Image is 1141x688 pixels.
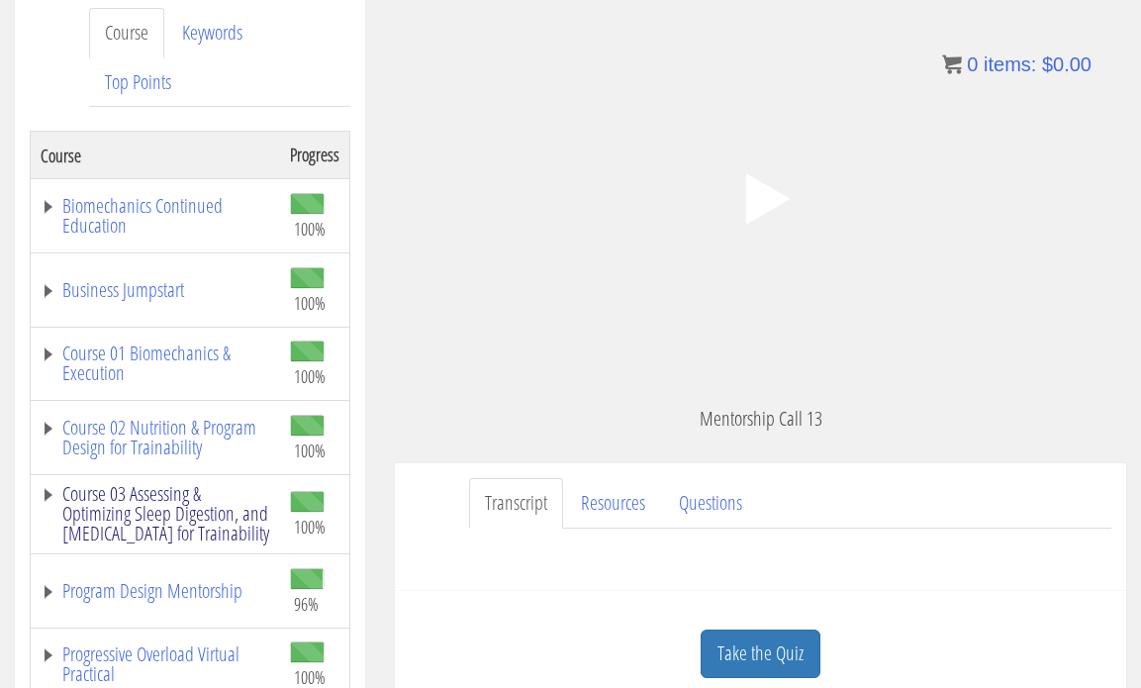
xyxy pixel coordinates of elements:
[294,218,326,240] span: 100%
[166,8,258,58] a: Keywords
[41,484,270,543] a: Course 03 Assessing & Optimizing Sleep Digestion, and [MEDICAL_DATA] for Trainability
[395,404,1126,434] p: Mentorship Call 13
[469,478,563,529] a: Transcript
[280,132,350,179] th: Progress
[89,57,187,108] a: Top Points
[294,292,326,314] span: 100%
[565,478,661,529] a: Resources
[294,593,319,615] span: 96%
[41,280,270,300] a: Business Jumpstart
[41,581,270,601] a: Program Design Mentorship
[41,418,270,457] a: Course 02 Nutrition & Program Design for Trainability
[967,53,978,75] span: 0
[294,440,326,461] span: 100%
[41,644,270,684] a: Progressive Overload Virtual Practical
[1042,53,1092,75] bdi: 0.00
[942,53,1092,75] a: 0 items: $0.00
[294,516,326,538] span: 100%
[294,365,326,387] span: 100%
[663,478,758,529] a: Questions
[942,54,962,74] img: icon11.png
[701,630,820,678] a: Take the Quiz
[89,8,164,58] a: Course
[984,53,1036,75] span: items:
[1042,53,1053,75] span: $
[41,196,270,236] a: Biomechanics Continued Education
[41,344,270,383] a: Course 01 Biomechanics & Execution
[294,666,326,688] span: 100%
[31,132,281,179] th: Course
